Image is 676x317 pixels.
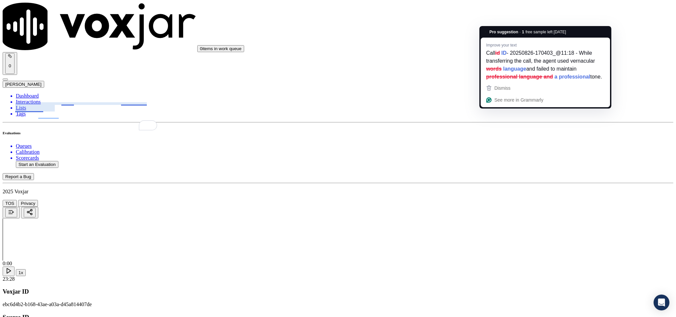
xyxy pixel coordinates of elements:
p: ebc6d4b2-b168-43ae-a03a-d45a814407de [3,301,673,307]
button: Privacy [18,200,38,207]
h6: Evaluations [3,131,673,135]
a: Queues [16,143,673,149]
div: Open Intercom Messenger [654,295,669,310]
p: 2025 Voxjar [3,189,673,195]
button: 0items in work queue [197,45,244,52]
button: 0 [5,53,15,74]
span: [PERSON_NAME] [5,82,42,87]
button: 0 [3,52,17,75]
button: Start an Evaluation [16,161,58,168]
div: 0:00 [3,261,673,267]
a: Interactions [16,99,673,105]
a: Lists [16,105,673,111]
a: Scorecards [16,155,673,161]
h3: Voxjar ID [3,288,673,295]
a: Tags [16,111,673,117]
a: Calibration [16,149,673,155]
p: 0 [8,63,12,68]
button: Report a Bug [3,173,34,180]
img: voxjar logo [3,3,196,50]
button: TOS [3,200,17,207]
button: [PERSON_NAME] [3,81,44,88]
div: 23:28 [3,276,673,282]
a: Dashboard [16,93,673,99]
button: 1x [16,269,26,276]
